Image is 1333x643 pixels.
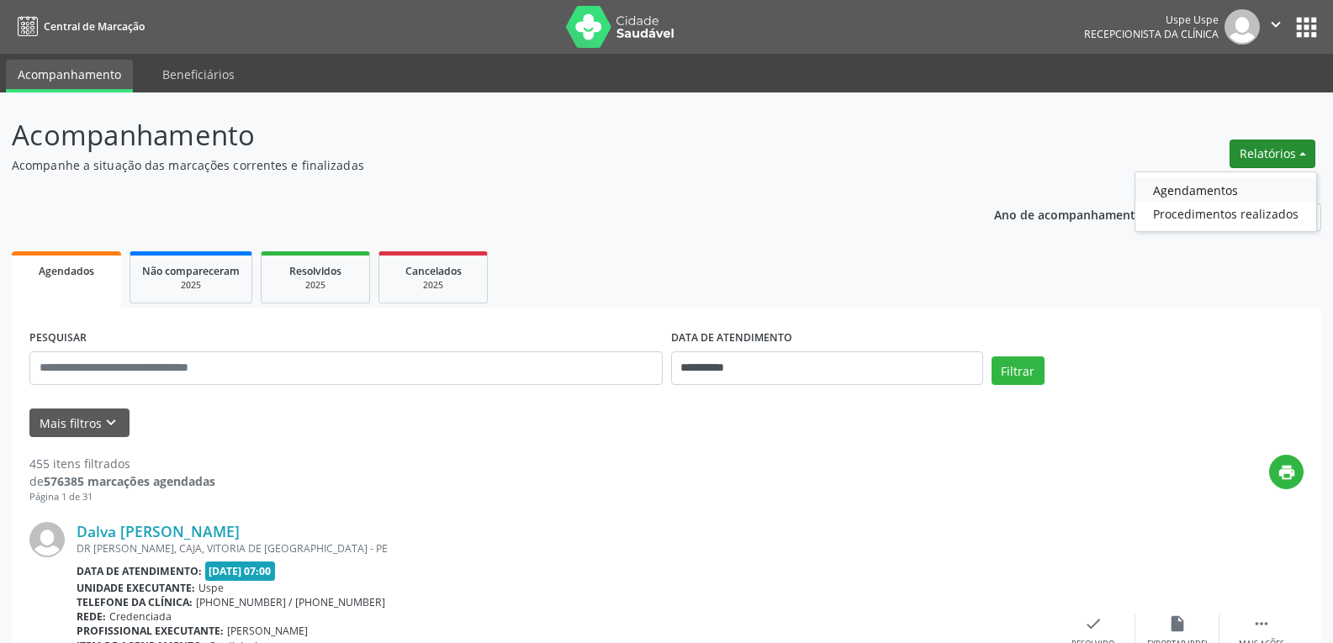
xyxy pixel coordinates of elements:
[1135,202,1316,225] a: Procedimentos realizados
[77,595,193,609] b: Telefone da clínica:
[227,624,308,638] span: [PERSON_NAME]
[1084,13,1219,27] div: Uspe Uspe
[77,541,1051,556] div: DR [PERSON_NAME], CAJA, VITORIA DE [GEOGRAPHIC_DATA] - PE
[77,564,202,578] b: Data de atendimento:
[142,264,240,278] span: Não compareceram
[1084,27,1219,41] span: Recepcionista da clínica
[1230,140,1315,168] button: Relatórios
[289,264,341,278] span: Resolvidos
[1225,9,1260,45] img: img
[1260,9,1292,45] button: 
[77,522,240,540] a: Dalva [PERSON_NAME]
[77,624,224,638] b: Profissional executante:
[994,203,1143,224] p: Ano de acompanhamento
[671,325,792,351] label: DATA DE ATENDIMENTO
[1252,614,1271,633] i: 
[12,13,145,40] a: Central de Marcação
[151,60,246,89] a: Beneficiários
[1084,614,1103,633] i: check
[1168,614,1187,633] i: insert_drive_file
[142,279,240,292] div: 2025
[1269,455,1304,489] button: print
[77,609,106,624] b: Rede:
[1267,15,1285,34] i: 
[205,561,276,581] span: [DATE] 07:00
[196,595,385,609] span: [PHONE_NUMBER] / [PHONE_NUMBER]
[1292,13,1321,42] button: apps
[1135,171,1317,232] ul: Relatórios
[12,114,928,156] p: Acompanhamento
[273,279,357,292] div: 2025
[29,455,215,472] div: 455 itens filtrados
[405,264,462,278] span: Cancelados
[44,19,145,34] span: Central de Marcação
[29,490,215,504] div: Página 1 de 31
[109,609,172,624] span: Credenciada
[6,60,133,92] a: Acompanhamento
[12,156,928,174] p: Acompanhe a situação das marcações correntes e finalizadas
[198,581,224,595] span: Uspe
[102,414,120,432] i: keyboard_arrow_down
[992,356,1045,385] button: Filtrar
[29,472,215,490] div: de
[1135,178,1316,202] a: Agendamentos
[39,264,94,278] span: Agendados
[29,325,87,351] label: PESQUISAR
[44,473,215,489] strong: 576385 marcações agendadas
[77,581,195,595] b: Unidade executante:
[1277,463,1296,482] i: print
[29,522,65,557] img: img
[29,408,130,438] button: Mais filtroskeyboard_arrow_down
[391,279,475,292] div: 2025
